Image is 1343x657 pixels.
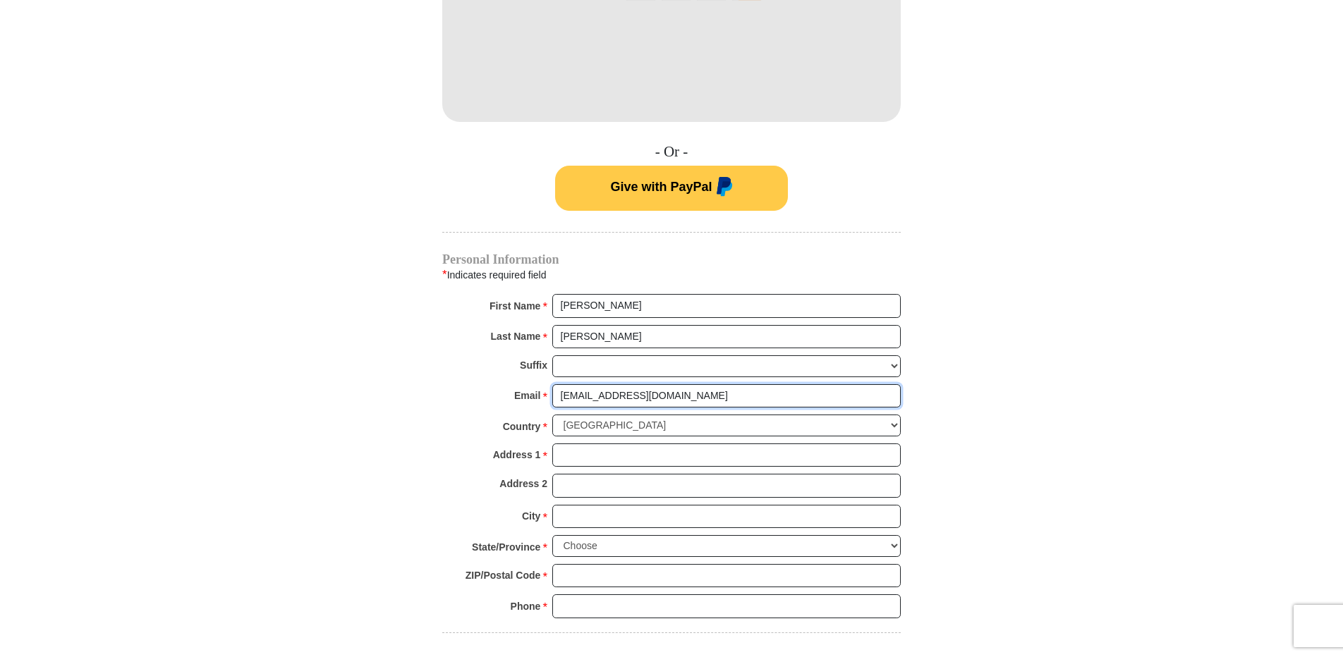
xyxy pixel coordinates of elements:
div: Indicates required field [442,266,901,284]
strong: Last Name [491,326,541,346]
strong: ZIP/Postal Code [466,565,541,585]
img: paypal [712,177,733,199]
strong: Country [503,417,541,436]
strong: City [522,506,540,526]
h4: Personal Information [442,254,901,265]
strong: Suffix [520,355,547,375]
strong: Email [514,386,540,405]
span: Give with PayPal [610,180,712,194]
strong: Address 2 [499,474,547,493]
strong: State/Province [472,537,540,557]
button: Give with PayPal [555,166,788,211]
strong: First Name [490,296,540,316]
h4: - Or - [442,143,901,161]
strong: Phone [511,596,541,616]
strong: Address 1 [493,445,541,465]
